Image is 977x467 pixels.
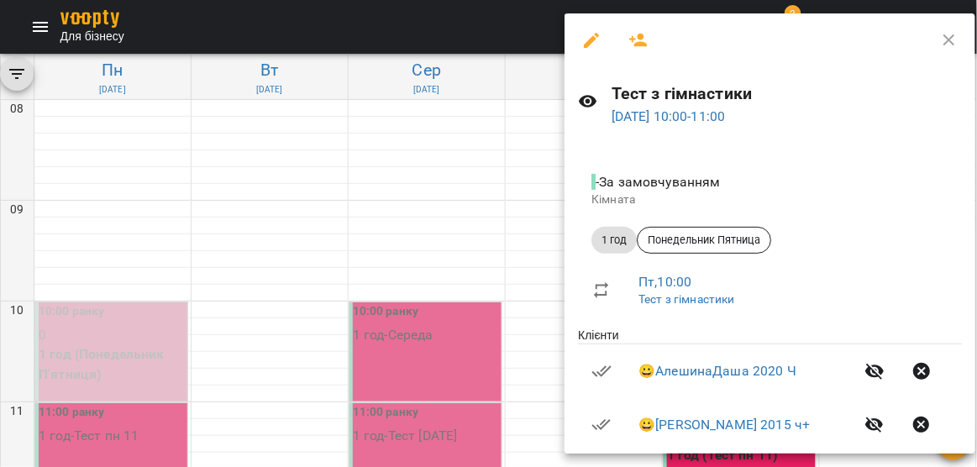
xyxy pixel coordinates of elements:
div: Понедельник Пятница [637,227,771,254]
svg: Платно [591,415,612,435]
font: Кімната [591,192,635,206]
font: 😀 [638,363,655,379]
font: - [596,174,599,190]
font: 😀 [638,417,655,433]
a: [DATE] 10:00-11:00 [612,107,963,127]
font: 11:00 [691,108,726,124]
font: АлешинаДаша 2020 Ч [655,363,796,379]
font: За замовчуванням [599,174,720,190]
a: 😀[PERSON_NAME] 2015 ч+ [638,417,810,433]
font: - [687,108,691,124]
font: Клієнти [578,328,619,342]
font: Пт [638,274,654,290]
font: Тест з гімнастики [638,292,735,306]
font: Тест з гімнастики [612,84,753,103]
font: [DATE] 10:00 [612,108,688,124]
svg: Paid [591,361,612,381]
font: , [654,274,657,290]
font: 1 год [601,233,627,246]
font: 10:00 [657,274,691,290]
font: Понедельник Пятница [648,233,760,246]
font: [PERSON_NAME] 2015 ч+ [655,417,810,433]
a: 😀АлешинаДаша 2020 Ч [638,363,796,379]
